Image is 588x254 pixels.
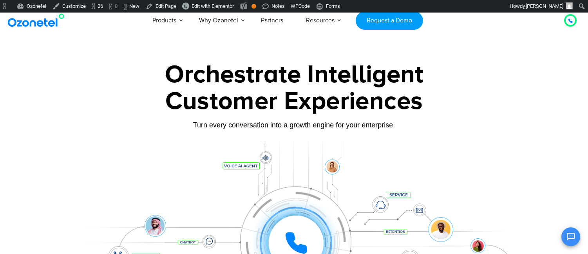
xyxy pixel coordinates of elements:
[141,7,188,33] a: Products
[49,83,539,120] div: Customer Experiences
[526,3,563,9] span: [PERSON_NAME]
[188,7,250,33] a: Why Ozonetel
[251,4,256,9] div: OK
[49,121,539,129] div: Turn every conversation into a growth engine for your enterprise.
[356,11,423,30] a: Request a Demo
[295,7,346,33] a: Resources
[561,227,580,246] button: Open chat
[49,62,539,87] div: Orchestrate Intelligent
[192,3,234,9] span: Edit with Elementor
[250,7,295,33] a: Partners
